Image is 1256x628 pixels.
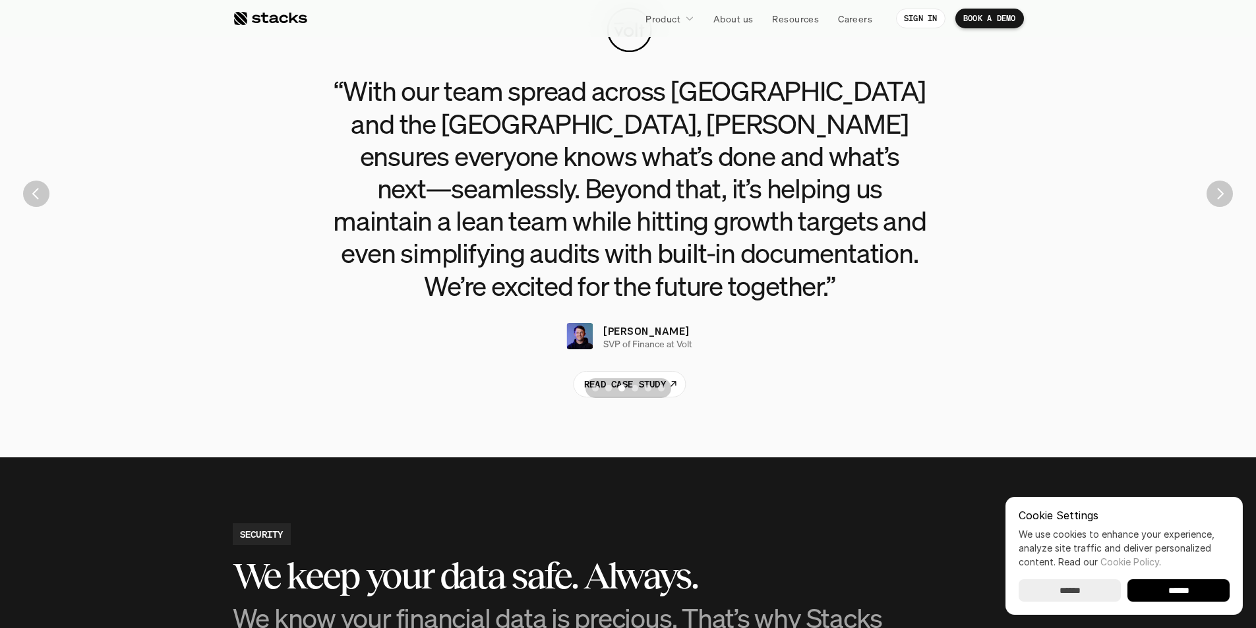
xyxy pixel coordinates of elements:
[963,14,1016,23] p: BOOK A DEMO
[896,9,945,28] a: SIGN IN
[955,9,1024,28] a: BOOK A DEMO
[156,305,214,314] a: Privacy Policy
[603,323,689,339] p: [PERSON_NAME]
[705,7,761,30] a: About us
[615,378,628,398] button: Scroll to page 3
[1019,510,1230,521] p: Cookie Settings
[1058,556,1161,567] span: Read our .
[764,7,827,30] a: Resources
[628,378,642,398] button: Scroll to page 4
[904,14,938,23] p: SIGN IN
[23,181,49,207] img: Back Arrow
[830,7,880,30] a: Careers
[584,377,666,391] p: READ CASE STUDY
[585,378,602,398] button: Scroll to page 1
[1207,181,1233,207] button: Next
[713,12,753,26] p: About us
[838,12,872,26] p: Careers
[602,378,615,398] button: Scroll to page 2
[23,181,49,207] button: Previous
[603,339,692,350] p: SVP of Finance at Volt
[642,378,655,398] button: Scroll to page 5
[240,527,284,541] h2: SECURITY
[645,12,680,26] p: Product
[1019,527,1230,569] p: We use cookies to enhance your experience, analyze site traffic and deliver personalized content.
[333,74,926,301] h3: “With our team spread across [GEOGRAPHIC_DATA] and the [GEOGRAPHIC_DATA], [PERSON_NAME] ensures e...
[772,12,819,26] p: Resources
[1207,181,1233,207] img: Next Arrow
[655,378,671,398] button: Scroll to page 6
[233,556,892,596] h3: We keep your data safe. Always.
[1100,556,1159,567] a: Cookie Policy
